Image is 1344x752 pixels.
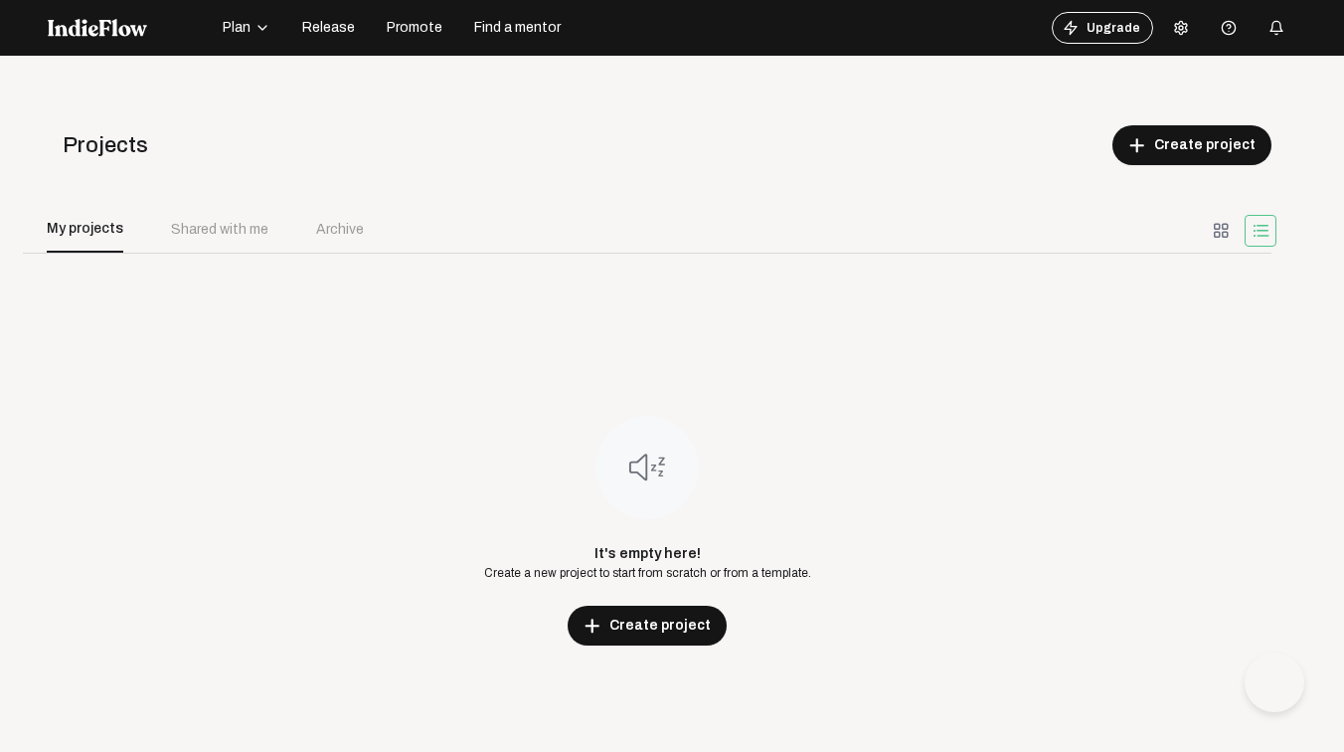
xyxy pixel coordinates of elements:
[302,18,355,38] span: Release
[290,12,367,44] button: Release
[595,416,699,519] img: projects_empty.svg
[375,12,454,44] button: Promote
[568,606,727,646] button: Create project
[316,219,364,240] div: Archive
[63,129,148,162] span: Projects
[474,18,561,38] span: Find a mentor
[171,219,268,240] div: Shared with me
[223,18,251,38] span: Plan
[1052,12,1153,44] button: Upgrade
[484,564,811,582] div: Create a new project to start from scratch or from a template.
[211,12,282,44] button: Plan
[584,617,601,635] mat-icon: add
[387,18,442,38] span: Promote
[609,616,711,636] span: Create project
[1128,136,1146,154] mat-icon: add
[1154,135,1256,155] span: Create project
[1112,125,1271,165] button: Create project
[484,543,811,564] div: It's empty here!
[1212,222,1230,240] mat-icon: grid_view
[462,12,573,44] button: Find a mentor
[48,19,147,37] img: indieflow-logo-white.svg
[1245,653,1304,712] iframe: Toggle Customer Support
[47,205,123,253] div: My projects
[1252,222,1269,240] mat-icon: list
